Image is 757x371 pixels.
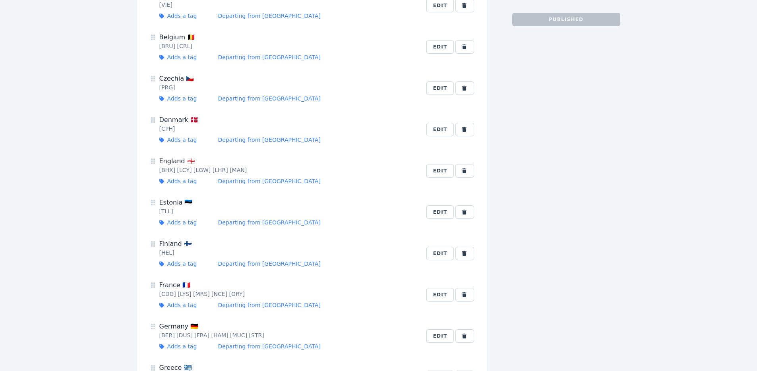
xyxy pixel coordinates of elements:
[218,260,321,268] div: Departing from [GEOGRAPHIC_DATA]
[512,13,620,26] button: Published
[167,12,218,20] div: Adds a tag
[218,177,321,185] div: Departing from [GEOGRAPHIC_DATA]
[426,247,454,260] button: Edit
[218,342,321,350] div: Departing from [GEOGRAPHIC_DATA]
[159,1,417,9] div: [VIE]
[167,260,218,268] div: Adds a tag
[159,42,417,50] div: [BRU] [CRL]
[218,301,321,309] div: Departing from [GEOGRAPHIC_DATA]
[159,322,417,331] div: Germany 🇩🇪
[159,83,417,91] div: [PRG]
[159,33,417,42] div: Belgium 🇧🇪
[218,53,321,61] div: Departing from [GEOGRAPHIC_DATA]
[218,95,321,102] div: Departing from [GEOGRAPHIC_DATA]
[159,198,417,207] div: Estonia 🇪🇪
[159,331,417,339] div: [BER] [DUS] [FRA] [HAM] [MUC] [STR]
[426,205,454,219] button: Edit
[218,12,321,20] div: Departing from [GEOGRAPHIC_DATA]
[159,290,417,298] div: [CDG] [LYS] [MRS] [NCE] [ORY]
[159,74,417,83] div: Czechia 🇨🇿
[167,136,218,144] div: Adds a tag
[167,177,218,185] div: Adds a tag
[159,166,417,174] div: [BHX] [LCY] [LGW] [LHR] [MAN]
[159,207,417,215] div: [TLL]
[159,280,417,290] div: France 🇫🇷
[426,40,454,54] button: Edit
[167,301,218,309] div: Adds a tag
[159,239,417,249] div: Finland 🇫🇮
[426,288,454,301] button: Edit
[167,53,218,61] div: Adds a tag
[218,218,321,226] div: Departing from [GEOGRAPHIC_DATA]
[426,329,454,343] button: Edit
[218,136,321,144] div: Departing from [GEOGRAPHIC_DATA]
[426,123,454,136] button: Edit
[167,95,218,102] div: Adds a tag
[159,157,417,166] div: England 🏴󠁧󠁢󠁥󠁮󠁧󠁿
[159,249,417,257] div: [HEL]
[167,218,218,226] div: Adds a tag
[426,164,454,178] button: Edit
[159,125,417,133] div: [CPH]
[167,342,218,350] div: Adds a tag
[426,81,454,95] button: Edit
[159,115,417,125] div: Denmark 🇩🇰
